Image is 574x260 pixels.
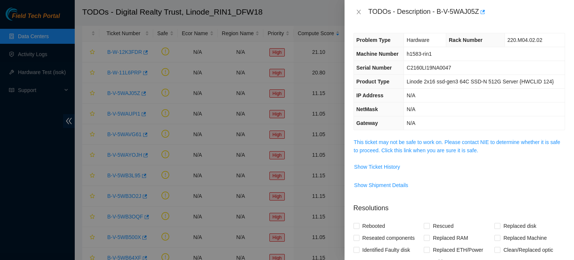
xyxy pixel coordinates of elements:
span: Rack Number [449,37,482,43]
span: Show Shipment Details [354,181,408,189]
span: NetMask [357,106,378,112]
span: Replaced RAM [430,232,471,244]
span: Linode 2x16 ssd-gen3 64C SSD-N 512G Server {HWCLID 124} [407,79,554,85]
span: Machine Number [357,51,399,57]
span: Hardware [407,37,429,43]
span: Problem Type [357,37,391,43]
span: C2160LI19NA0047 [407,65,451,71]
div: TODOs - Description - B-V-5WAJ05Z [368,6,565,18]
span: Gateway [357,120,378,126]
span: Identified Faulty disk [359,244,413,256]
button: Show Ticket History [354,161,401,173]
span: Clean/Replaced optic [500,244,556,256]
span: Rescued [430,220,456,232]
span: Reseated components [359,232,418,244]
span: 220.M04.02.02 [507,37,542,43]
span: Replaced disk [500,220,539,232]
span: close [356,9,362,15]
span: Replaced Machine [500,232,550,244]
button: Close [354,9,364,16]
span: N/A [407,106,415,112]
span: N/A [407,120,415,126]
span: Serial Number [357,65,392,71]
a: This ticket may not be safe to work on. Please contact NIE to determine whether it is safe to pro... [354,139,560,153]
p: Resolutions [354,197,565,213]
span: Rebooted [359,220,388,232]
span: Show Ticket History [354,163,400,171]
button: Show Shipment Details [354,179,409,191]
span: Product Type [357,79,389,85]
span: N/A [407,92,415,98]
span: h1583-rin1 [407,51,432,57]
span: IP Address [357,92,383,98]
